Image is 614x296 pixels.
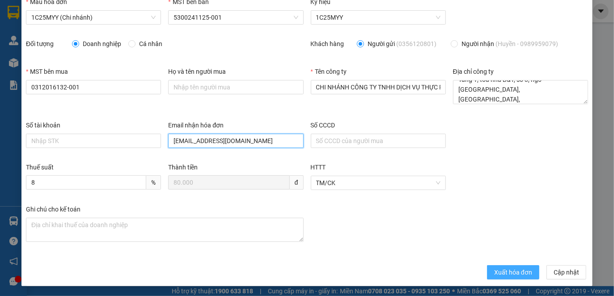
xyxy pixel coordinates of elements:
[453,68,494,75] label: Địa chỉ công ty
[311,134,446,148] input: Số CCCD
[168,122,224,129] label: Email nhận hóa đơn
[494,267,532,277] span: Xuất hóa đơn
[136,39,166,49] span: Cá nhân
[26,175,146,190] input: Thuế suất
[311,80,446,94] input: Tên công ty
[31,11,156,24] span: 1C25MYY (Chi nhánh)
[26,134,161,148] input: Số tài khoản
[554,267,579,277] span: Cập nhật
[487,265,539,279] button: Xuất hóa đơn
[546,265,586,279] button: Cập nhật
[168,134,303,148] input: Email nhận hóa đơn
[364,39,440,49] span: Người gửi
[458,39,562,49] span: Người nhận
[146,175,161,190] span: %
[26,164,54,171] label: Thuế suất
[26,80,161,94] input: MST bên mua
[316,176,440,190] span: TM/CK
[311,68,347,75] label: Tên công ty
[453,80,588,104] textarea: Địa chỉ công ty
[26,206,80,213] label: Ghi chú cho kế toán
[311,122,335,129] label: Số CCCD
[79,39,125,49] span: Doanh nghiệp
[311,40,344,47] label: Khách hàng
[26,40,54,47] label: Đối tượng
[396,40,436,47] span: (0356120801)
[311,164,326,171] label: HTTT
[290,175,304,190] span: đ
[26,218,303,242] textarea: Ghi chú đơn hàng Ghi chú cho kế toán
[168,164,198,171] label: Thành tiền
[168,80,303,94] input: Họ và tên người mua
[26,68,68,75] label: MST bên mua
[26,122,60,129] label: Số tài khoản
[495,40,558,47] span: (Huyền - 0989959079)
[316,11,440,24] span: 1C25MYY
[168,68,226,75] label: Họ và tên người mua
[174,11,298,24] span: 5300241125-001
